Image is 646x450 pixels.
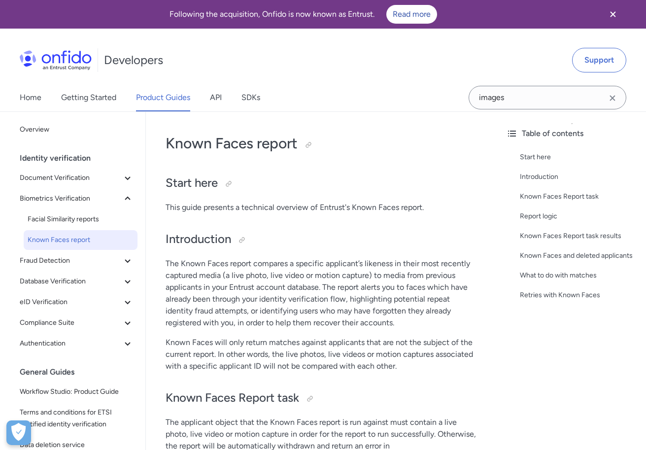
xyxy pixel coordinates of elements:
span: eID Verification [20,296,122,308]
a: Read more [386,5,437,24]
a: Facial Similarity reports [24,209,137,229]
a: Getting Started [61,84,116,111]
h1: Known Faces report [166,134,478,153]
p: This guide presents a technical overview of Entrust's Known Faces report. [166,202,478,213]
svg: Close banner [607,8,619,20]
span: Workflow Studio: Product Guide [20,386,134,398]
span: Fraud Detection [20,255,122,267]
p: Known Faces will only return matches against applicants that are not the subject of the current r... [166,337,478,372]
div: General Guides [20,362,141,382]
a: Known Faces report [24,230,137,250]
span: Database Verification [20,276,122,287]
a: Known Faces Report task [520,191,638,203]
span: Overview [20,124,134,136]
button: Open Preferences [6,420,31,445]
a: What to do with matches [520,270,638,281]
span: Biometrics Verification [20,193,122,205]
span: Compliance Suite [20,317,122,329]
p: The Known Faces report compares a specific applicant’s likeness in their most recently captured m... [166,258,478,329]
a: Workflow Studio: Product Guide [16,382,137,402]
h1: Developers [104,52,163,68]
button: Authentication [16,334,137,353]
button: Biometrics Verification [16,189,137,208]
button: Document Verification [16,168,137,188]
svg: Clear search field button [607,92,618,104]
span: Authentication [20,338,122,349]
span: Document Verification [20,172,122,184]
button: Close banner [595,2,631,27]
div: Following the acquisition, Onfido is now known as Entrust. [12,5,595,24]
img: Onfido Logo [20,50,92,70]
a: Report logic [520,210,638,222]
a: Known Faces and deleted applicants [520,250,638,262]
button: Database Verification [16,272,137,291]
a: Support [572,48,626,72]
div: Cookie Preferences [6,420,31,445]
div: Identity verification [20,148,141,168]
button: eID Verification [16,292,137,312]
button: Fraud Detection [16,251,137,271]
a: Home [20,84,41,111]
input: Onfido search input field [469,86,626,109]
a: Known Faces Report task results [520,230,638,242]
a: Product Guides [136,84,190,111]
a: API [210,84,222,111]
h2: Introduction [166,231,478,248]
a: Overview [16,120,137,139]
div: Table of contents [506,128,638,139]
a: Introduction [520,171,638,183]
span: Facial Similarity reports [28,213,134,225]
span: Terms and conditions for ETSI certified identity verification [20,407,134,430]
h2: Start here [166,175,478,192]
a: Terms and conditions for ETSI certified identity verification [16,403,137,434]
h2: Known Faces Report task [166,390,478,407]
button: Compliance Suite [16,313,137,333]
span: Known Faces report [28,234,134,246]
a: Start here [520,151,638,163]
a: Retries with Known Faces [520,289,638,301]
a: SDKs [241,84,260,111]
